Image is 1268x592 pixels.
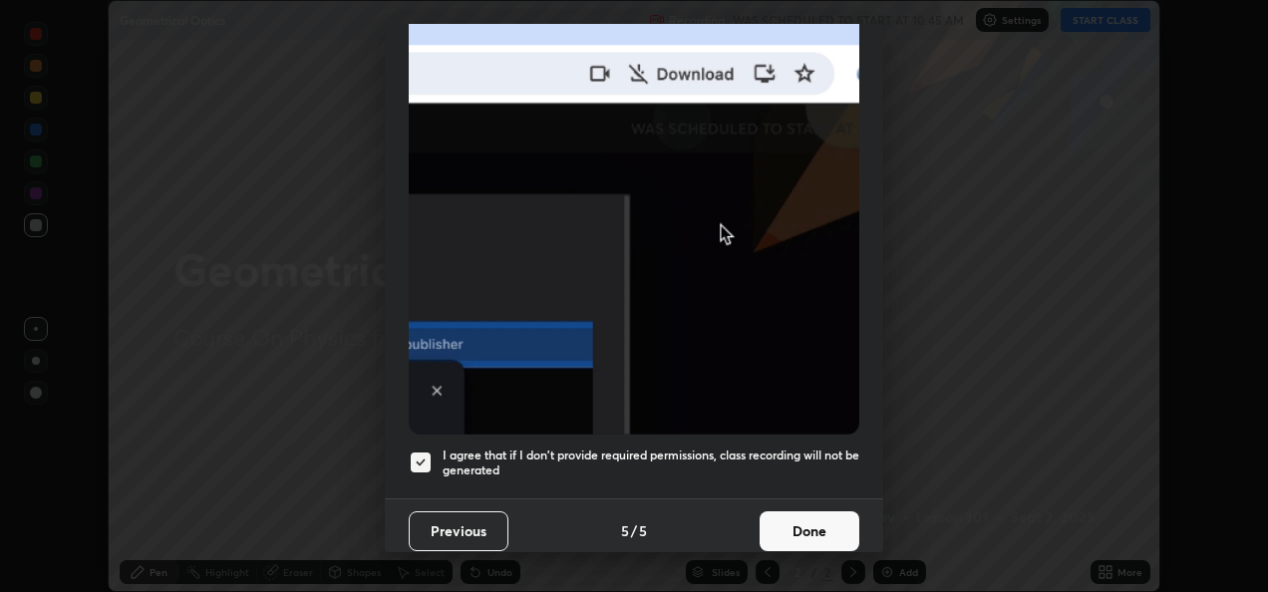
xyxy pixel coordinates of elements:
[760,511,859,551] button: Done
[621,520,629,541] h4: 5
[639,520,647,541] h4: 5
[631,520,637,541] h4: /
[443,447,859,478] h5: I agree that if I don't provide required permissions, class recording will not be generated
[409,511,508,551] button: Previous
